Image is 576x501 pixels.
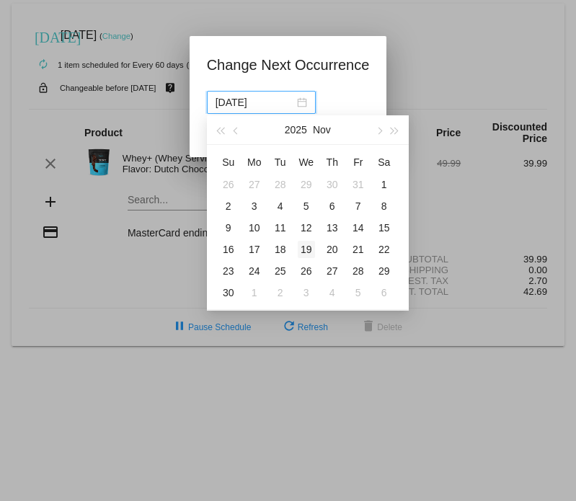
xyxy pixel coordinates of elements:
div: 31 [350,176,367,193]
div: 20 [324,241,341,258]
td: 11/11/2025 [267,217,293,239]
td: 10/26/2025 [216,174,242,195]
div: 8 [376,198,393,215]
div: 9 [220,219,237,236]
td: 11/5/2025 [293,195,319,217]
div: 1 [376,176,393,193]
td: 11/16/2025 [216,239,242,260]
div: 1 [246,284,263,301]
div: 10 [246,219,263,236]
div: 4 [272,198,289,215]
td: 11/13/2025 [319,217,345,239]
td: 11/23/2025 [216,260,242,282]
div: 17 [246,241,263,258]
th: Wed [293,151,319,174]
td: 12/3/2025 [293,282,319,303]
button: Nov [313,115,331,144]
div: 29 [376,262,393,280]
td: 11/21/2025 [345,239,371,260]
div: 22 [376,241,393,258]
td: 11/7/2025 [345,195,371,217]
div: 3 [246,198,263,215]
div: 14 [350,219,367,236]
td: 11/14/2025 [345,217,371,239]
td: 11/25/2025 [267,260,293,282]
div: 30 [324,176,341,193]
td: 11/10/2025 [242,217,267,239]
div: 28 [350,262,367,280]
td: 11/12/2025 [293,217,319,239]
div: 6 [324,198,341,215]
div: 28 [272,176,289,193]
td: 11/28/2025 [345,260,371,282]
div: 16 [220,241,237,258]
div: 13 [324,219,341,236]
th: Sun [216,151,242,174]
div: 6 [376,284,393,301]
td: 11/20/2025 [319,239,345,260]
td: 12/6/2025 [371,282,397,303]
button: 2025 [285,115,307,144]
div: 27 [324,262,341,280]
td: 11/4/2025 [267,195,293,217]
div: 5 [350,284,367,301]
td: 10/30/2025 [319,174,345,195]
td: 11/30/2025 [216,282,242,303]
td: 11/15/2025 [371,217,397,239]
div: 2 [272,284,289,301]
div: 26 [298,262,315,280]
div: 3 [298,284,315,301]
td: 10/27/2025 [242,174,267,195]
button: Last year (Control + left) [213,115,229,144]
td: 10/31/2025 [345,174,371,195]
td: 11/22/2025 [371,239,397,260]
td: 12/5/2025 [345,282,371,303]
input: Select date [216,94,294,110]
td: 11/6/2025 [319,195,345,217]
div: 2 [220,198,237,215]
div: 27 [246,176,263,193]
th: Mon [242,151,267,174]
td: 11/2/2025 [216,195,242,217]
td: 11/8/2025 [371,195,397,217]
div: 12 [298,219,315,236]
td: 11/19/2025 [293,239,319,260]
td: 11/24/2025 [242,260,267,282]
div: 19 [298,241,315,258]
td: 11/29/2025 [371,260,397,282]
td: 11/3/2025 [242,195,267,217]
div: 24 [246,262,263,280]
div: 21 [350,241,367,258]
td: 10/29/2025 [293,174,319,195]
td: 11/1/2025 [371,174,397,195]
td: 10/28/2025 [267,174,293,195]
td: 11/26/2025 [293,260,319,282]
div: 30 [220,284,237,301]
td: 11/18/2025 [267,239,293,260]
td: 11/27/2025 [319,260,345,282]
div: 26 [220,176,237,193]
td: 12/1/2025 [242,282,267,303]
td: 12/2/2025 [267,282,293,303]
div: 29 [298,176,315,193]
td: 11/17/2025 [242,239,267,260]
div: 5 [298,198,315,215]
td: 11/9/2025 [216,217,242,239]
div: 23 [220,262,237,280]
button: Next year (Control + right) [386,115,402,144]
th: Thu [319,151,345,174]
th: Fri [345,151,371,174]
div: 15 [376,219,393,236]
div: 18 [272,241,289,258]
div: 7 [350,198,367,215]
div: 25 [272,262,289,280]
td: 12/4/2025 [319,282,345,303]
div: 11 [272,219,289,236]
div: 4 [324,284,341,301]
th: Sat [371,151,397,174]
th: Tue [267,151,293,174]
button: Next month (PageDown) [371,115,386,144]
h1: Change Next Occurrence [207,53,370,76]
button: Previous month (PageUp) [229,115,244,144]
